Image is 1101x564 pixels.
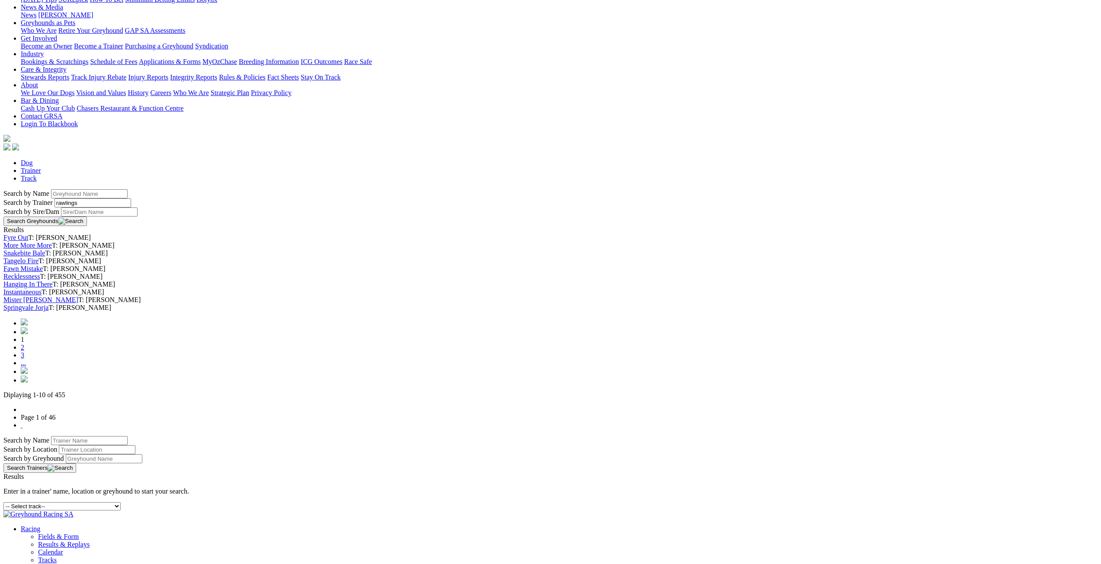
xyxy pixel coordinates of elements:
div: Care & Integrity [21,73,1098,81]
img: chevrons-left-pager-blue.svg [21,319,28,325]
a: Track Injury Rebate [71,73,126,81]
a: Cash Up Your Club [21,105,75,112]
div: T: [PERSON_NAME] [3,288,1098,296]
a: Retire Your Greyhound [58,27,123,34]
a: [PERSON_NAME] [38,11,93,19]
img: chevron-right-pager-blue.svg [21,367,28,374]
img: twitter.svg [12,143,19,150]
div: T: [PERSON_NAME] [3,249,1098,257]
a: Get Involved [21,35,57,42]
div: T: [PERSON_NAME] [3,234,1098,242]
a: Fields & Form [38,533,79,540]
a: Tangelo Fire [3,257,39,264]
div: T: [PERSON_NAME] [3,273,1098,280]
div: Results [3,473,1098,481]
a: Snakebite Bale [3,249,45,257]
a: MyOzChase [202,58,237,65]
a: Syndication [195,42,228,50]
a: Fact Sheets [267,73,299,81]
div: T: [PERSON_NAME] [3,257,1098,265]
a: Who We Are [21,27,57,34]
label: Search by Greyhound [3,455,64,462]
input: Search by Greyhound Name [66,454,142,463]
input: Search by Trainer Name [51,436,128,445]
div: Get Involved [21,42,1098,50]
img: chevron-left-pager-blue.svg [21,327,28,334]
div: T: [PERSON_NAME] [3,280,1098,288]
a: 2 [21,344,24,351]
a: Bookings & Scratchings [21,58,88,65]
a: Recklessness [3,273,40,280]
a: Applications & Forms [139,58,201,65]
p: Diplaying 1-10 of 455 [3,391,1098,399]
a: Springvale Jorja [3,304,48,311]
a: Contact GRSA [21,112,62,120]
p: Enter in a trainer' name, location or greyhound to start your search. [3,488,1098,495]
a: Tracks [38,556,57,564]
img: logo-grsa-white.png [3,135,10,142]
img: Greyhound Racing SA [3,510,74,518]
button: Search Greyhounds [3,217,87,226]
div: Greyhounds as Pets [21,27,1098,35]
a: Who We Are [173,89,209,96]
a: Calendar [38,548,63,556]
img: Search [48,465,73,472]
div: T: [PERSON_NAME] [3,242,1098,249]
a: Track [21,175,37,182]
label: Search by Name [3,190,49,197]
a: Bar & Dining [21,97,59,104]
a: Industry [21,50,44,57]
a: Page 1 of 46 [21,414,55,421]
a: ... [21,359,26,366]
div: T: [PERSON_NAME] [3,265,1098,273]
input: Search by Sire/Dam name [61,207,138,217]
a: Become a Trainer [74,42,123,50]
div: Industry [21,58,1098,66]
a: Privacy Policy [251,89,292,96]
label: Search by Trainer [3,199,53,206]
a: Schedule of Fees [90,58,137,65]
a: About [21,81,38,89]
label: Search by Location [3,446,57,453]
a: More More More [3,242,52,249]
a: News [21,11,36,19]
a: Login To Blackbook [21,120,78,127]
img: chevrons-right-pager-blue.svg [21,376,28,382]
input: Search by Greyhound name [51,189,128,198]
a: Integrity Reports [170,73,217,81]
a: Fyre Out [3,234,28,241]
input: Search by Trainer Location [59,445,135,454]
a: Trainer [21,167,41,174]
a: Breeding Information [239,58,299,65]
a: Race Safe [344,58,372,65]
a: Greyhounds as Pets [21,19,75,26]
a: Racing [21,525,40,532]
a: Mister [PERSON_NAME] [3,296,78,303]
a: Results & Replays [38,541,90,548]
span: 1 [21,336,24,343]
input: Search by Trainer name [55,198,131,207]
div: About [21,89,1098,97]
button: Search Trainers [3,463,76,473]
div: T: [PERSON_NAME] [3,296,1098,304]
a: History [128,89,148,96]
a: News & Media [21,3,63,11]
a: Care & Integrity [21,66,67,73]
a: Vision and Values [76,89,126,96]
a: We Love Our Dogs [21,89,74,96]
a: GAP SA Assessments [125,27,186,34]
div: News & Media [21,11,1098,19]
div: T: [PERSON_NAME] [3,304,1098,312]
a: Dog [21,159,33,166]
a: Become an Owner [21,42,72,50]
a: 3 [21,351,24,359]
a: Chasers Restaurant & Function Centre [77,105,183,112]
a: Purchasing a Greyhound [125,42,193,50]
a: Stay On Track [301,73,340,81]
a: ICG Outcomes [301,58,342,65]
a: Injury Reports [128,73,168,81]
a: Rules & Policies [219,73,266,81]
a: Stewards Reports [21,73,69,81]
a: Strategic Plan [211,89,249,96]
img: Search [58,218,83,225]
